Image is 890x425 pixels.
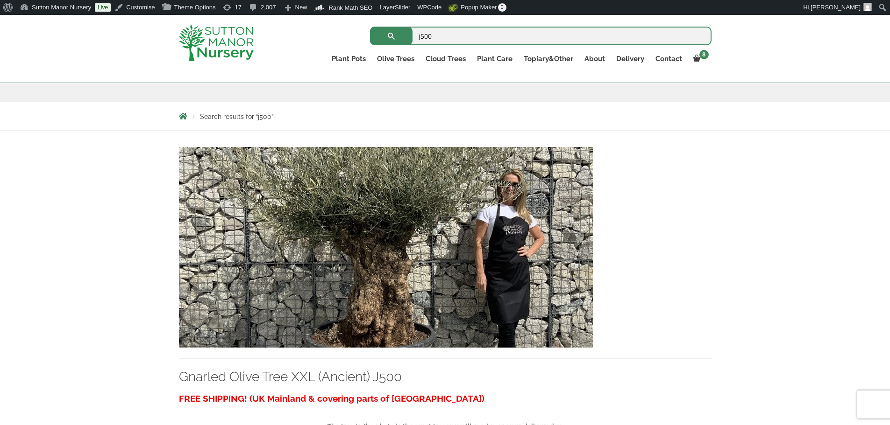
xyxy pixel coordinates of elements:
[179,24,254,61] img: logo
[179,369,402,384] a: Gnarled Olive Tree XXL (Ancient) J500
[371,52,420,65] a: Olive Trees
[650,52,688,65] a: Contact
[699,50,709,59] span: 8
[95,3,111,12] a: Live
[611,52,650,65] a: Delivery
[688,52,712,65] a: 8
[329,4,373,11] span: Rank Math SEO
[179,147,593,348] img: Gnarled Olive Tree XXL (Ancient) J500 - 0F1C4100 1E0B 4D0E 9E85 022EA7EAAE7B 1 105 c
[326,52,371,65] a: Plant Pots
[179,112,712,120] nav: Breadcrumbs
[420,52,471,65] a: Cloud Trees
[579,52,611,65] a: About
[200,113,273,120] span: Search results for “j500”
[370,27,712,45] input: Search...
[179,242,593,251] a: Gnarled Olive Tree XXL (Ancient) J500
[811,4,861,11] span: [PERSON_NAME]
[498,3,506,12] span: 0
[471,52,518,65] a: Plant Care
[179,390,712,407] h3: FREE SHIPPING! (UK Mainland & covering parts of [GEOGRAPHIC_DATA])
[518,52,579,65] a: Topiary&Other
